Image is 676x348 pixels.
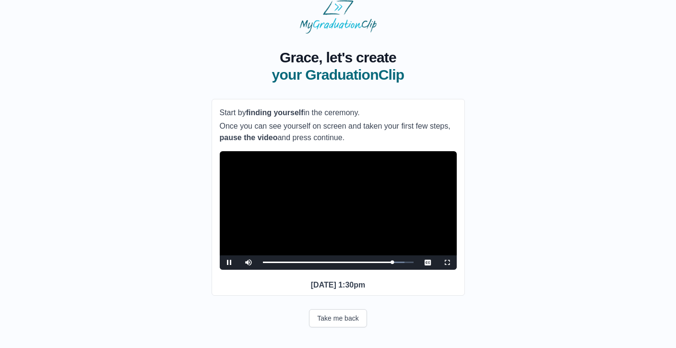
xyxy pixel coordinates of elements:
b: finding yourself [246,108,304,117]
button: Fullscreen [438,255,457,270]
div: Video Player [220,151,457,270]
span: Grace, let's create [272,49,404,66]
button: Pause [220,255,239,270]
b: pause the video [220,133,278,142]
button: Take me back [309,309,367,327]
button: Captions [418,255,438,270]
p: [DATE] 1:30pm [220,279,457,291]
p: Once you can see yourself on screen and taken your first few steps, and press continue. [220,120,457,144]
p: Start by in the ceremony. [220,107,457,119]
button: Mute [239,255,258,270]
div: Progress Bar [263,262,414,263]
span: your GraduationClip [272,66,404,84]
